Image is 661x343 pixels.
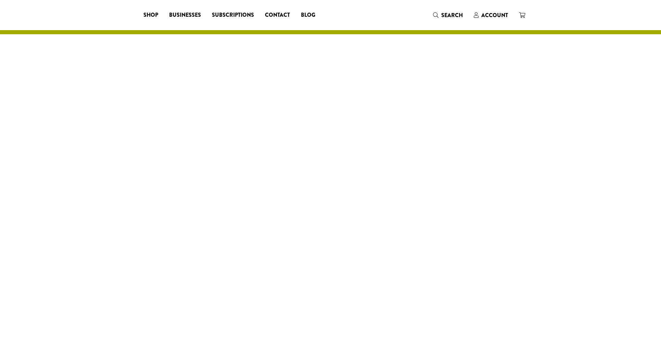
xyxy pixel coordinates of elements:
a: Shop [138,10,164,21]
span: Account [481,11,508,19]
span: Contact [265,11,290,20]
span: Search [441,11,463,19]
a: Account [468,10,513,21]
span: Subscriptions [212,11,254,20]
a: Contact [259,10,295,21]
a: Search [428,10,468,21]
a: Subscriptions [206,10,259,21]
span: Blog [301,11,315,20]
a: Businesses [164,10,206,21]
a: Blog [295,10,321,21]
span: Businesses [169,11,201,20]
span: Shop [143,11,158,20]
